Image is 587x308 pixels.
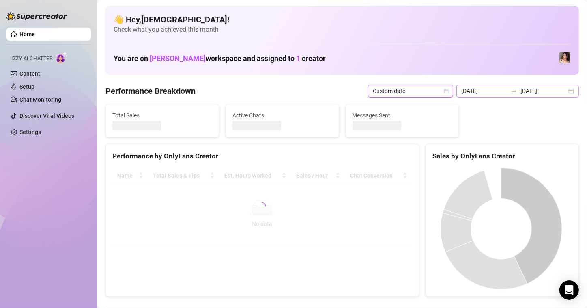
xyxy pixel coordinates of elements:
[114,25,571,34] span: Check what you achieved this month
[19,31,35,37] a: Home
[114,14,571,25] h4: 👋 Hey, [DEMOGRAPHIC_DATA] !
[114,54,326,63] h1: You are on workspace and assigned to creator
[353,111,452,120] span: Messages Sent
[19,113,74,119] a: Discover Viral Videos
[373,85,448,97] span: Custom date
[559,52,570,63] img: Lauren
[19,70,40,77] a: Content
[520,87,567,95] input: End date
[296,54,300,63] span: 1
[6,12,67,20] img: logo-BBDzfeDw.svg
[56,52,68,63] img: AI Chatter
[19,83,34,90] a: Setup
[112,111,212,120] span: Total Sales
[257,201,267,211] span: loading
[511,88,517,94] span: to
[11,55,52,63] span: Izzy AI Chatter
[19,96,61,103] a: Chat Monitoring
[150,54,206,63] span: [PERSON_NAME]
[511,88,517,94] span: swap-right
[559,280,579,300] div: Open Intercom Messenger
[444,89,449,93] span: calendar
[432,151,572,162] div: Sales by OnlyFans Creator
[461,87,507,95] input: Start date
[105,85,196,97] h4: Performance Breakdown
[19,129,41,135] a: Settings
[232,111,332,120] span: Active Chats
[112,151,412,162] div: Performance by OnlyFans Creator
